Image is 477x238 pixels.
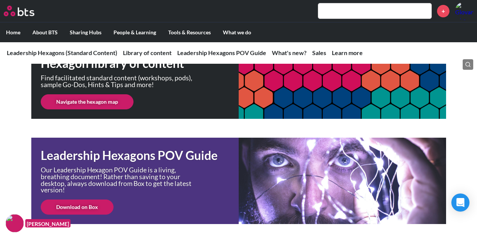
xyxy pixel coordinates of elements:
[455,2,473,20] img: Giovanna Liberali
[6,214,24,232] img: F
[4,6,48,16] a: Go home
[332,49,363,56] a: Learn more
[272,49,307,56] a: What's new?
[41,200,113,215] a: Download on Box
[217,23,257,42] label: What we do
[64,23,107,42] label: Sharing Hubs
[41,147,239,164] h1: Leadership Hexagons POV Guide
[4,6,34,16] img: BTS Logo
[41,94,133,109] a: Navigate the hexagon map
[7,49,117,56] a: Leadership Hexagons (Standard Content)
[451,193,469,212] div: Open Intercom Messenger
[437,5,449,17] a: +
[312,49,326,56] a: Sales
[123,49,172,56] a: Library of content
[26,23,64,42] label: About BTS
[455,2,473,20] a: Profile
[25,219,71,228] figcaption: [PERSON_NAME]
[177,49,266,56] a: Leadership Hexagons POV Guide
[41,75,199,88] p: Find facilitated standard content (workshops, pods), sample Go-Dos, Hints & Tips and more!
[162,23,217,42] label: Tools & Resources
[41,167,199,193] p: Our Leadership Hexagon POV Guide is a living, breathing document! Rather than saving to your desk...
[107,23,162,42] label: People & Learning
